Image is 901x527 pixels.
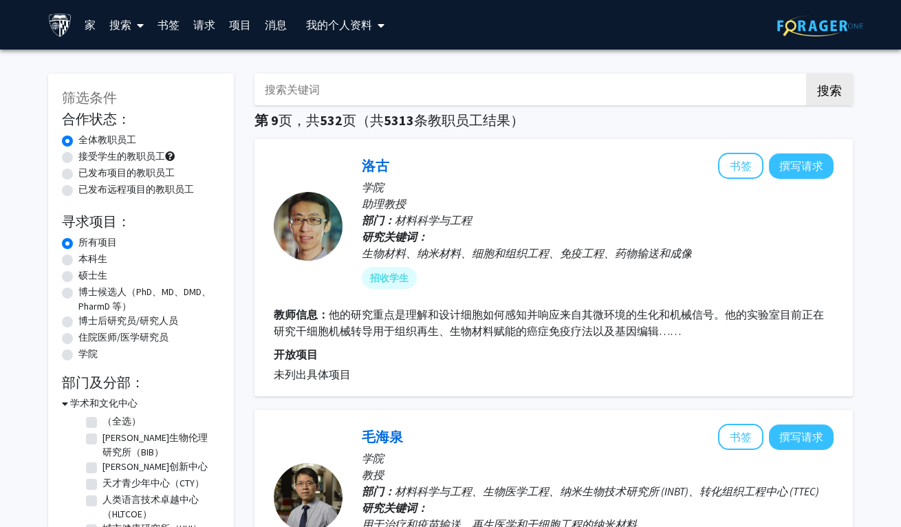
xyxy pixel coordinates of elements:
font: 招收学生 [370,272,409,284]
font: 开放项目 [274,347,318,361]
a: 洛古 [362,157,389,174]
a: 请求 [186,1,222,49]
font: 所有项目 [78,236,117,248]
font: 博士候选人（PhD、MD、DMD、PharmD 等） [78,286,211,312]
button: 搜索 [806,74,853,105]
font: 条教职员工结果） [414,111,524,129]
button: 向毛海泉提出请求 [769,424,834,450]
font: 学院 [362,180,384,194]
font: 已发布项目的教职员工 [78,166,175,179]
font: 人类语言技术卓越中心（HLTCOE） [102,493,199,520]
font: 我的 [306,18,328,32]
font: 撰写请求 [779,159,823,173]
font: 撰写请求 [779,430,823,444]
font: 5313 [384,111,414,129]
iframe: 聊天 [10,465,58,517]
font: 合作状态： [62,110,131,127]
a: 家 [78,1,102,49]
font: [PERSON_NAME]生物伦理研究所（BIB） [102,431,208,458]
font: 研究关键词： [362,230,428,244]
font: 搜索 [109,18,131,32]
font: 筛选条件 [62,89,117,106]
font: 个人资料 [328,18,372,32]
font: 助理教授 [362,197,406,211]
font: 未列出具体项目 [274,367,351,381]
font: 请求 [193,18,215,32]
font: 硕士生 [78,269,107,281]
font: 生物材料、纳米材料、细胞和组织工程、免疫工程、药物输送和成像 [362,246,692,260]
font: 项目 [229,18,251,32]
font: 天才青少年中心（CTY） [102,477,204,489]
font: 页（共 [343,111,384,129]
button: 将毛海泉添加到书签 [718,424,763,450]
a: 书签 [151,1,186,49]
font: 书签 [730,159,752,173]
font: 消息 [265,18,287,32]
font: 寻求项目： [62,213,131,230]
font: 部门及分部： [62,374,144,391]
img: 约翰霍普金斯大学标志 [48,13,72,37]
button: 将洛古添加到书签 [718,153,763,179]
font: 教授 [362,468,384,482]
a: 项目 [222,1,258,49]
font: ，共 [292,111,320,129]
a: 毛海泉 [362,428,403,445]
font: （全选） [102,415,141,427]
font: 全体教职员工 [78,133,136,146]
font: 研究关键词： [362,501,428,515]
font: 部门： [362,213,395,227]
font: 学院 [78,347,98,360]
img: ForagerOne 标志 [777,15,863,36]
font: 接受学生的教职员工 [78,150,165,162]
font: 第 9 [254,111,279,129]
font: 学术和文化中心 [70,397,138,409]
font: 他的研究重点是理解和设计细胞如何感知并响应来自其微环境的生化和机械信号。他的实验室目前正在研究干细胞机械转导用于组织再生、生物材料赋能的癌症免疫疗法以及基因编辑…… [274,308,824,338]
font: 书签 [158,18,180,32]
button: 向 Luo Gu 撰写请求 [769,153,834,179]
font: 部门： [362,484,395,498]
font: 博士后研究员/研究人员 [78,314,178,327]
font: 书签 [730,430,752,444]
font: [PERSON_NAME]创新中心 [102,460,208,473]
font: 材料科学与工程、生物医学工程、纳米生物技术研究所 (INBT)、转化组织工程中心 (TTEC) [395,484,819,498]
font: 住院医师/医学研究员 [78,331,169,343]
font: 页 [279,111,292,129]
font: 材料科学与工程 [395,213,472,227]
font: 搜索 [817,82,842,98]
font: 本科生 [78,252,107,265]
font: 教师信息： [274,308,329,321]
input: 搜索关键词 [254,74,794,105]
a: 消息 [258,1,294,49]
font: 532 [320,111,343,129]
font: 已发布远程项目的教职员工 [78,183,194,195]
font: 学院 [362,451,384,465]
font: 家 [85,18,96,32]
